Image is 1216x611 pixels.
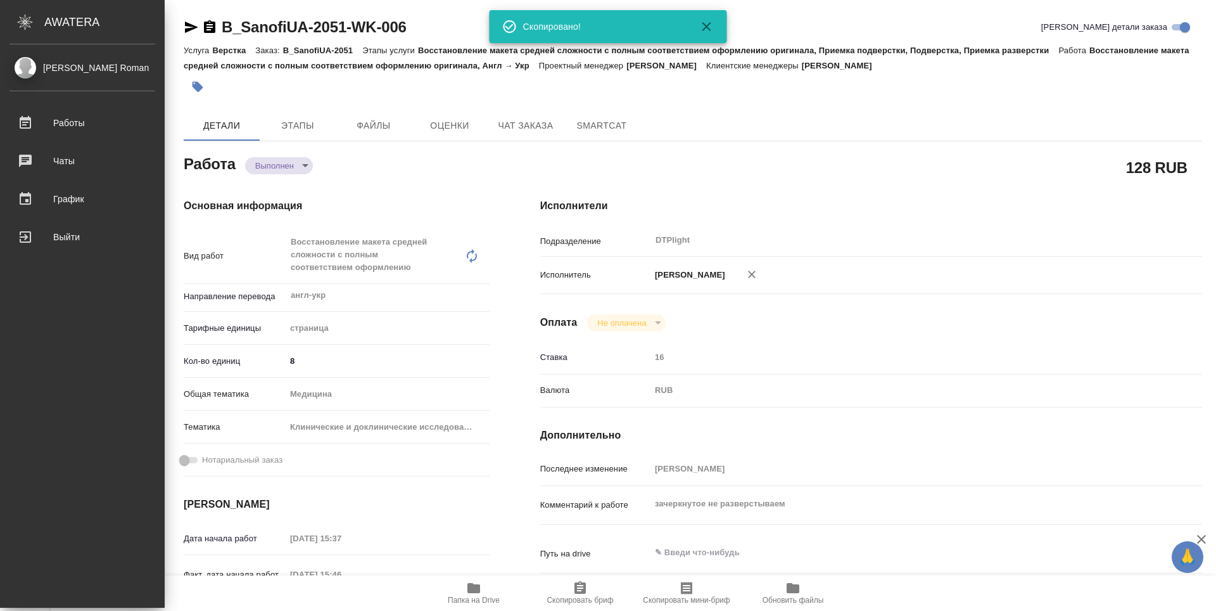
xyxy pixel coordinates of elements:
[593,318,650,328] button: Не оплачена
[763,596,824,605] span: Обновить файлы
[802,61,882,70] p: [PERSON_NAME]
[421,576,527,611] button: Папка на Drive
[540,315,578,330] h4: Оплата
[184,421,286,434] p: Тематика
[362,46,418,55] p: Этапы услуги
[184,151,236,174] h2: Работа
[1058,46,1089,55] p: Работа
[286,383,490,405] div: Медицина
[540,548,650,560] p: Путь на drive
[184,46,1189,70] p: Восстановление макета средней сложности с полным соответствием оформлению оригинала, Англ → Укр
[184,497,490,512] h4: [PERSON_NAME]
[267,118,328,134] span: Этапы
[643,596,730,605] span: Скопировать мини-бриф
[650,493,1147,515] textarea: зачеркнутое не разверстываем
[191,118,252,134] span: Детали
[540,198,1202,214] h4: Исполнители
[9,190,155,209] div: График
[650,460,1147,478] input: Пустое поле
[740,576,846,611] button: Обновить файлы
[3,107,161,139] a: Работы
[540,384,650,397] p: Валюта
[184,388,286,401] p: Общая тематика
[418,46,1058,55] p: Восстановление макета средней сложности с полным соответствием оформлению оригинала, Приемка подв...
[184,250,286,262] p: Вид работ
[343,118,404,134] span: Файлы
[184,569,286,581] p: Факт. дата начала работ
[212,46,255,55] p: Верстка
[523,20,681,33] div: Скопировано!
[202,20,217,35] button: Скопировать ссылку
[1172,541,1203,573] button: 🙏
[9,61,155,75] div: [PERSON_NAME] Roman
[540,235,650,248] p: Подразделение
[184,20,199,35] button: Скопировать ссылку для ЯМессенджера
[3,183,161,215] a: График
[626,61,706,70] p: [PERSON_NAME]
[184,73,212,101] button: Добавить тэг
[222,18,407,35] a: B_SanofiUA-2051-WK-006
[650,380,1147,401] div: RUB
[1177,544,1198,570] span: 🙏
[650,269,725,281] p: [PERSON_NAME]
[587,314,665,331] div: Выполнен
[3,145,161,177] a: Чаты
[9,151,155,170] div: Чаты
[1126,157,1187,178] h2: 128 RUB
[9,228,155,247] div: Выйти
[286,529,396,548] input: Пустое поле
[184,355,286,368] p: Кол-во единиц
[184,322,286,335] p: Тарифные единицы
[540,269,650,281] p: Исполнитель
[495,118,556,134] span: Чат заказа
[286,565,396,584] input: Пустое поле
[202,454,282,466] span: Нотариальный заказ
[419,118,480,134] span: Оценки
[540,499,650,511] p: Комментарий к работе
[9,113,155,132] div: Работы
[251,160,298,171] button: Выполнен
[286,318,490,339] div: страница
[650,348,1147,366] input: Пустое поле
[706,61,802,70] p: Клиентские менеджеры
[540,463,650,475] p: Последнее изменение
[44,10,165,35] div: AWATERA
[286,416,490,438] div: Клинические и доклинические исследования
[184,290,286,303] p: Направление перевода
[448,596,500,605] span: Папка на Drive
[633,576,740,611] button: Скопировать мини-бриф
[738,260,766,288] button: Удалить исполнителя
[286,352,490,370] input: ✎ Введи что-нибудь
[184,198,490,214] h4: Основная информация
[571,118,632,134] span: SmartCat
[1041,21,1167,34] span: [PERSON_NAME] детали заказа
[540,428,1202,443] h4: Дополнительно
[184,532,286,545] p: Дата начала работ
[283,46,362,55] p: B_SanofiUA-2051
[255,46,282,55] p: Заказ:
[184,46,212,55] p: Услуга
[245,157,313,174] div: Выполнен
[539,61,626,70] p: Проектный менеджер
[3,221,161,253] a: Выйти
[540,351,650,364] p: Ставка
[547,596,613,605] span: Скопировать бриф
[692,19,722,34] button: Закрыть
[527,576,633,611] button: Скопировать бриф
